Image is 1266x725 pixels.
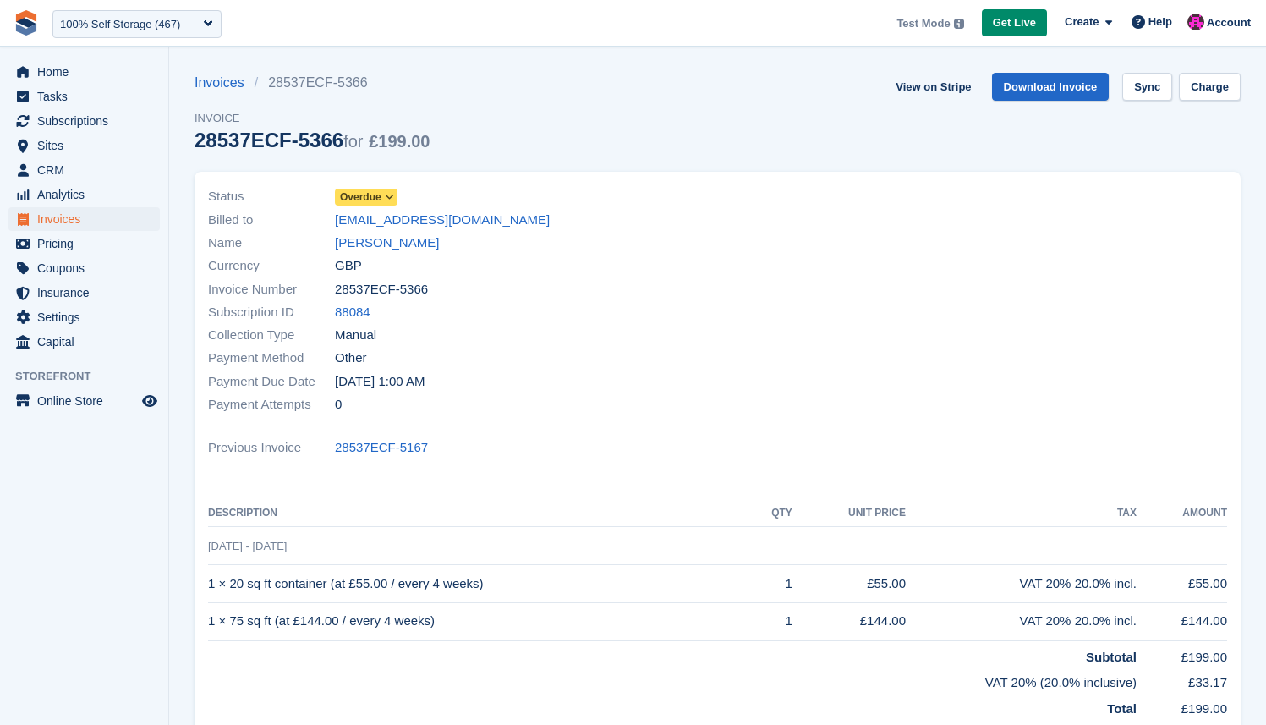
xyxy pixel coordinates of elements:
[37,85,139,108] span: Tasks
[335,395,342,415] span: 0
[1122,73,1172,101] a: Sync
[208,667,1137,693] td: VAT 20% (20.0% inclusive)
[208,256,335,276] span: Currency
[208,540,287,552] span: [DATE] - [DATE]
[8,281,160,305] a: menu
[208,602,751,640] td: 1 × 75 sq ft (at £144.00 / every 4 weeks)
[1207,14,1251,31] span: Account
[8,183,160,206] a: menu
[37,281,139,305] span: Insurance
[982,9,1047,37] a: Get Live
[335,303,370,322] a: 88084
[1137,667,1227,693] td: £33.17
[906,500,1137,527] th: Tax
[906,612,1137,631] div: VAT 20% 20.0% incl.
[208,303,335,322] span: Subscription ID
[8,389,160,413] a: menu
[8,207,160,231] a: menu
[140,391,160,411] a: Preview store
[8,134,160,157] a: menu
[340,189,381,205] span: Overdue
[992,73,1110,101] a: Download Invoice
[751,500,792,527] th: QTY
[37,158,139,182] span: CRM
[335,211,550,230] a: [EMAIL_ADDRESS][DOMAIN_NAME]
[37,330,139,354] span: Capital
[1137,602,1227,640] td: £144.00
[906,574,1137,594] div: VAT 20% 20.0% incl.
[14,10,39,36] img: stora-icon-8386f47178a22dfd0bd8f6a31ec36ba5ce8667c1dd55bd0f319d3a0aa187defe.svg
[195,73,430,93] nav: breadcrumbs
[1065,14,1099,30] span: Create
[335,187,397,206] a: Overdue
[1137,500,1227,527] th: Amount
[208,395,335,415] span: Payment Attempts
[208,187,335,206] span: Status
[37,256,139,280] span: Coupons
[195,73,255,93] a: Invoices
[37,60,139,84] span: Home
[208,500,751,527] th: Description
[8,109,160,133] a: menu
[37,389,139,413] span: Online Store
[792,500,906,527] th: Unit Price
[792,565,906,603] td: £55.00
[1187,14,1204,30] img: Jamie Carroll
[208,349,335,368] span: Payment Method
[37,134,139,157] span: Sites
[1148,14,1172,30] span: Help
[37,183,139,206] span: Analytics
[1086,650,1137,664] strong: Subtotal
[208,326,335,345] span: Collection Type
[343,132,363,151] span: for
[208,565,751,603] td: 1 × 20 sq ft container (at £55.00 / every 4 weeks)
[37,232,139,255] span: Pricing
[1137,693,1227,719] td: £199.00
[369,132,430,151] span: £199.00
[993,14,1036,31] span: Get Live
[954,19,964,29] img: icon-info-grey-7440780725fd019a000dd9b08b2336e03edf1995a4989e88bcd33f0948082b44.svg
[8,256,160,280] a: menu
[60,16,180,33] div: 100% Self Storage (467)
[1107,701,1137,716] strong: Total
[208,233,335,253] span: Name
[1137,565,1227,603] td: £55.00
[8,60,160,84] a: menu
[37,207,139,231] span: Invoices
[15,368,168,385] span: Storefront
[896,15,950,32] span: Test Mode
[208,438,335,458] span: Previous Invoice
[335,280,428,299] span: 28537ECF-5366
[8,85,160,108] a: menu
[1137,640,1227,667] td: £199.00
[8,330,160,354] a: menu
[195,129,430,151] div: 28537ECF-5366
[195,110,430,127] span: Invoice
[37,305,139,329] span: Settings
[792,602,906,640] td: £144.00
[889,73,978,101] a: View on Stripe
[335,349,367,368] span: Other
[8,232,160,255] a: menu
[1179,73,1241,101] a: Charge
[8,305,160,329] a: menu
[208,211,335,230] span: Billed to
[335,233,439,253] a: [PERSON_NAME]
[37,109,139,133] span: Subscriptions
[751,602,792,640] td: 1
[335,326,376,345] span: Manual
[335,256,362,276] span: GBP
[8,158,160,182] a: menu
[751,565,792,603] td: 1
[208,372,335,392] span: Payment Due Date
[335,438,428,458] a: 28537ECF-5167
[335,372,425,392] time: 2025-08-14 00:00:00 UTC
[208,280,335,299] span: Invoice Number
